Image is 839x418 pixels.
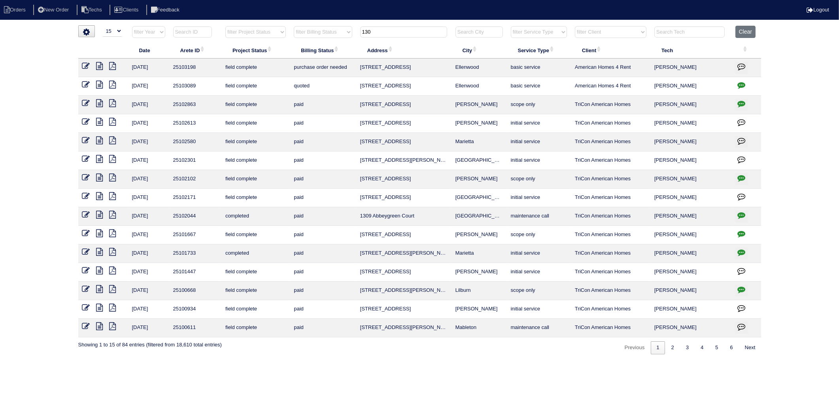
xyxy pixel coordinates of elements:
[290,170,356,189] td: paid
[650,42,731,59] th: Tech
[128,244,169,263] td: [DATE]
[169,133,221,151] td: 25102580
[356,42,452,59] th: Address: activate to sort column ascending
[169,59,221,77] td: 25103198
[356,263,452,282] td: [STREET_ADDRESS]
[290,133,356,151] td: paid
[128,207,169,226] td: [DATE]
[507,282,571,300] td: scope only
[650,319,731,337] td: [PERSON_NAME]
[571,114,650,133] td: TriCon American Homes
[452,42,507,59] th: City: activate to sort column ascending
[169,114,221,133] td: 25102613
[169,170,221,189] td: 25102102
[128,170,169,189] td: [DATE]
[650,244,731,263] td: [PERSON_NAME]
[221,189,290,207] td: field complete
[290,77,356,96] td: quoted
[452,244,507,263] td: Marietta
[356,319,452,337] td: [STREET_ADDRESS][PERSON_NAME]
[356,96,452,114] td: [STREET_ADDRESS]
[452,300,507,319] td: [PERSON_NAME]
[290,282,356,300] td: paid
[290,151,356,170] td: paid
[452,133,507,151] td: Marietta
[571,59,650,77] td: American Homes 4 Rent
[169,151,221,170] td: 25102301
[128,96,169,114] td: [DATE]
[507,96,571,114] td: scope only
[290,189,356,207] td: paid
[650,282,731,300] td: [PERSON_NAME]
[356,151,452,170] td: [STREET_ADDRESS][PERSON_NAME]
[507,189,571,207] td: initial service
[571,282,650,300] td: TriCon American Homes
[128,282,169,300] td: [DATE]
[507,207,571,226] td: maintenance call
[221,170,290,189] td: field complete
[731,42,761,59] th: : activate to sort column ascending
[571,207,650,226] td: TriCon American Homes
[169,263,221,282] td: 25101447
[221,207,290,226] td: completed
[654,26,725,38] input: Search Tech
[173,26,212,38] input: Search ID
[452,189,507,207] td: [GEOGRAPHIC_DATA]
[77,5,108,15] li: Techs
[169,189,221,207] td: 25102171
[725,341,739,354] a: 6
[571,244,650,263] td: TriCon American Homes
[146,5,186,15] li: Feedback
[290,207,356,226] td: paid
[452,207,507,226] td: [GEOGRAPHIC_DATA]
[452,77,507,96] td: Ellenwood
[650,207,731,226] td: [PERSON_NAME]
[290,59,356,77] td: purchase order needed
[169,244,221,263] td: 25101733
[571,96,650,114] td: TriCon American Homes
[290,226,356,244] td: paid
[221,244,290,263] td: completed
[452,59,507,77] td: Ellenwood
[169,226,221,244] td: 25101667
[290,263,356,282] td: paid
[221,151,290,170] td: field complete
[128,189,169,207] td: [DATE]
[739,341,761,354] a: Next
[452,114,507,133] td: [PERSON_NAME]
[507,133,571,151] td: initial service
[221,300,290,319] td: field complete
[507,77,571,96] td: basic service
[452,151,507,170] td: [GEOGRAPHIC_DATA]
[221,77,290,96] td: field complete
[651,341,665,354] a: 1
[110,7,145,13] a: Clients
[128,42,169,59] th: Date
[169,300,221,319] td: 25100934
[169,207,221,226] td: 25102044
[507,226,571,244] td: scope only
[452,226,507,244] td: [PERSON_NAME]
[507,170,571,189] td: scope only
[356,244,452,263] td: [STREET_ADDRESS][PERSON_NAME]
[169,282,221,300] td: 25100668
[221,59,290,77] td: field complete
[735,26,756,38] button: Clear
[571,226,650,244] td: TriCon American Homes
[452,170,507,189] td: [PERSON_NAME]
[356,282,452,300] td: [STREET_ADDRESS][PERSON_NAME]
[356,114,452,133] td: [STREET_ADDRESS]
[221,114,290,133] td: field complete
[571,133,650,151] td: TriCon American Homes
[128,133,169,151] td: [DATE]
[650,151,731,170] td: [PERSON_NAME]
[650,77,731,96] td: [PERSON_NAME]
[221,263,290,282] td: field complete
[128,114,169,133] td: [DATE]
[650,189,731,207] td: [PERSON_NAME]
[507,151,571,170] td: initial service
[507,42,571,59] th: Service Type: activate to sort column ascending
[452,319,507,337] td: Mableton
[290,42,356,59] th: Billing Status: activate to sort column ascending
[650,133,731,151] td: [PERSON_NAME]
